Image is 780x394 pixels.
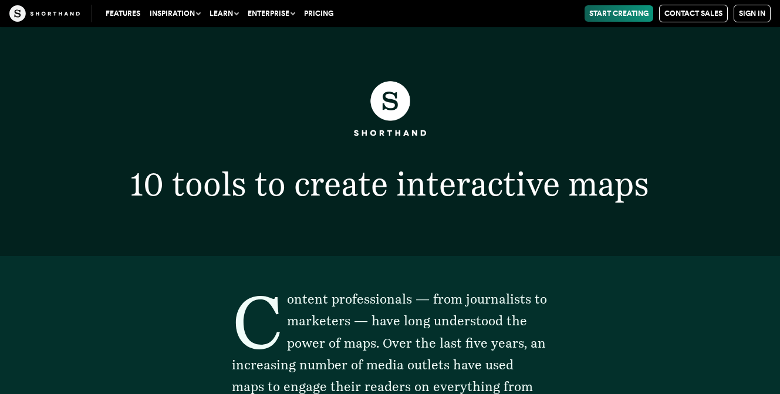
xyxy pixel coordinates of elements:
[585,5,653,22] a: Start Creating
[101,5,145,22] a: Features
[145,5,205,22] button: Inspiration
[734,5,771,22] a: Sign in
[299,5,338,22] a: Pricing
[87,168,693,201] h1: 10 tools to create interactive maps
[243,5,299,22] button: Enterprise
[9,5,80,22] img: The Craft
[659,5,728,22] a: Contact Sales
[205,5,243,22] button: Learn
